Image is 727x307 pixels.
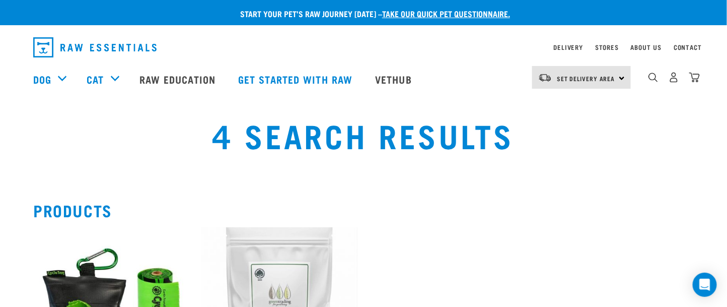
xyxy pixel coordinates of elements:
a: Delivery [554,45,583,49]
div: Open Intercom Messenger [693,273,717,297]
a: Get started with Raw [228,59,365,99]
a: Stores [595,45,619,49]
a: Raw Education [129,59,228,99]
h2: Products [33,201,694,219]
img: Raw Essentials Logo [33,37,157,57]
img: user.png [669,72,679,83]
nav: dropdown navigation [25,33,702,62]
a: Dog [33,72,51,87]
a: Cat [87,72,104,87]
a: Contact [674,45,702,49]
span: Set Delivery Area [557,77,615,80]
img: van-moving.png [538,73,552,82]
img: home-icon@2x.png [689,72,700,83]
a: About Us [631,45,662,49]
img: home-icon-1@2x.png [648,73,658,82]
a: take our quick pet questionnaire. [382,11,510,16]
h1: 4 Search Results [139,116,588,153]
a: Vethub [365,59,424,99]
